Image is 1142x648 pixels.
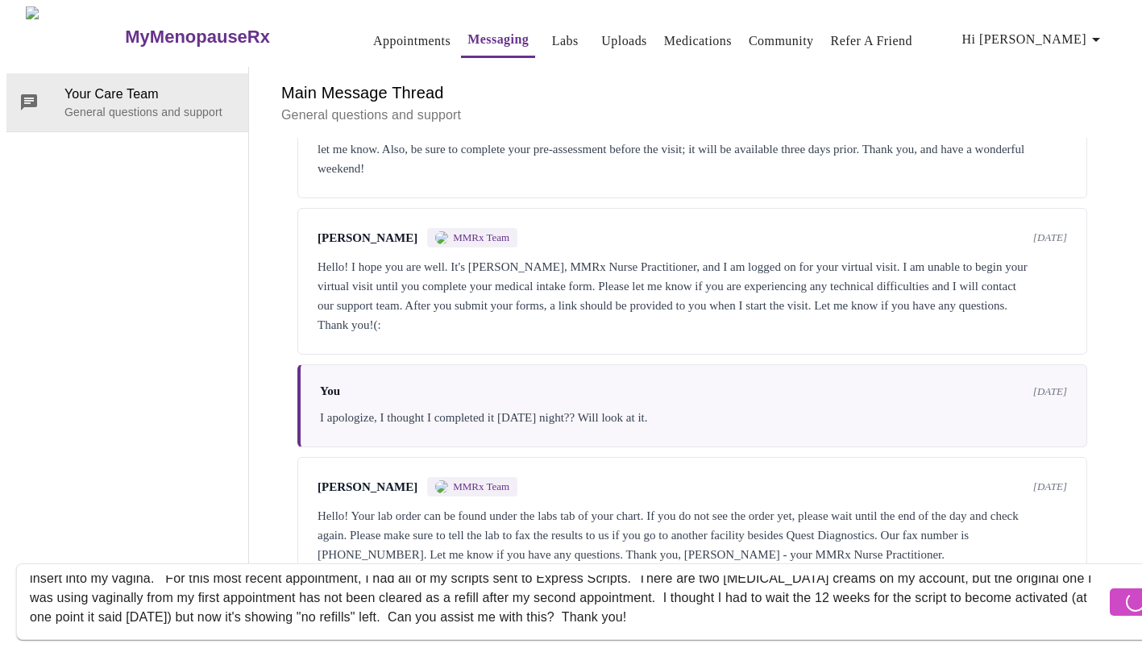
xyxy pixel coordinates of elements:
[318,231,417,245] span: [PERSON_NAME]
[539,25,591,57] button: Labs
[435,231,448,244] img: MMRX
[26,6,123,67] img: MyMenopauseRx Logo
[962,28,1106,51] span: Hi [PERSON_NAME]
[824,25,920,57] button: Refer a Friend
[453,480,509,493] span: MMRx Team
[320,384,340,398] span: You
[64,104,235,120] p: General questions and support
[318,257,1067,334] div: Hello! I hope you are well. It's [PERSON_NAME], MMRx Nurse Practitioner, and I am logged on for y...
[461,23,535,58] button: Messaging
[373,30,451,52] a: Appointments
[467,28,529,51] a: Messaging
[435,480,448,493] img: MMRX
[367,25,457,57] button: Appointments
[956,23,1112,56] button: Hi [PERSON_NAME]
[742,25,820,57] button: Community
[1033,385,1067,398] span: [DATE]
[595,25,654,57] button: Uploads
[281,80,1103,106] h6: Main Message Thread
[1033,231,1067,244] span: [DATE]
[6,73,248,131] div: Your Care TeamGeneral questions and support
[552,30,579,52] a: Labs
[123,9,334,65] a: MyMenopauseRx
[320,408,1067,427] div: I apologize, I thought I completed it [DATE] night?? Will look at it.
[318,480,417,494] span: [PERSON_NAME]
[664,30,732,52] a: Medications
[831,30,913,52] a: Refer a Friend
[125,27,270,48] h3: MyMenopauseRx
[453,231,509,244] span: MMRx Team
[601,30,647,52] a: Uploads
[30,575,1106,627] textarea: Send a message about your appointment
[658,25,738,57] button: Medications
[281,106,1103,125] p: General questions and support
[1033,480,1067,493] span: [DATE]
[64,85,235,104] span: Your Care Team
[318,120,1067,178] div: Hi [PERSON_NAME], It looks like you were able to book your appointment on 8/25 with [PERSON_NAME]...
[318,506,1067,564] div: Hello! Your lab order can be found under the labs tab of your chart. If you do not see the order ...
[749,30,814,52] a: Community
